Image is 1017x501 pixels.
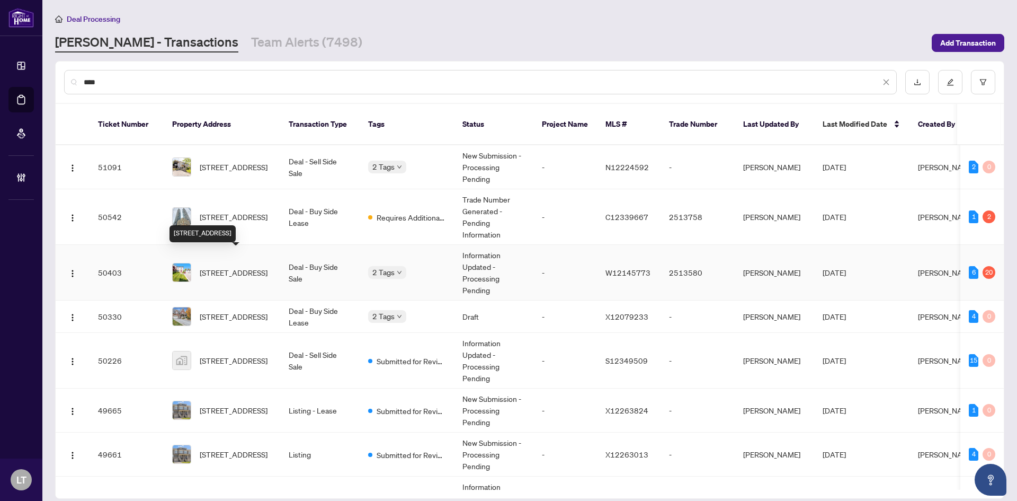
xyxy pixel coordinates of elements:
td: Deal - Sell Side Sale [280,333,360,389]
img: Logo [68,313,77,322]
span: 2 Tags [372,161,395,173]
td: 2513580 [661,245,735,301]
img: thumbnail-img [173,307,191,326]
td: Deal - Sell Side Sale [280,145,360,189]
div: 1 [969,404,978,417]
div: [STREET_ADDRESS] [169,225,236,242]
td: - [661,389,735,433]
td: 50226 [90,333,164,389]
span: down [397,314,402,319]
td: New Submission - Processing Pending [454,145,533,189]
button: Logo [64,402,81,419]
span: Requires Additional Docs [377,212,445,223]
span: [DATE] [823,212,846,222]
th: Transaction Type [280,104,360,145]
th: Last Modified Date [814,104,909,145]
span: [PERSON_NAME] [918,450,975,459]
td: - [533,301,597,333]
img: Logo [68,164,77,172]
span: [DATE] [823,356,846,365]
span: download [914,78,921,86]
td: Deal - Buy Side Lease [280,189,360,245]
img: Logo [68,214,77,222]
span: close [882,78,890,86]
span: [STREET_ADDRESS] [200,405,267,416]
span: [PERSON_NAME] [918,212,975,222]
span: Submitted for Review [377,405,445,417]
td: - [533,245,597,301]
span: down [397,164,402,170]
span: edit [947,78,954,86]
a: [PERSON_NAME] - Transactions [55,33,238,52]
td: Deal - Buy Side Lease [280,301,360,333]
span: [DATE] [823,312,846,321]
span: W12145773 [605,268,650,277]
td: [PERSON_NAME] [735,433,814,477]
div: 6 [969,266,978,279]
img: thumbnail-img [173,158,191,176]
td: - [661,301,735,333]
img: Logo [68,451,77,460]
td: 50542 [90,189,164,245]
img: Logo [68,357,77,366]
th: Status [454,104,533,145]
button: Logo [64,159,81,175]
td: - [661,145,735,189]
td: Listing [280,433,360,477]
button: Logo [64,352,81,369]
button: Open asap [975,464,1006,496]
span: [PERSON_NAME] [918,406,975,415]
span: [DATE] [823,450,846,459]
div: 0 [983,354,995,367]
span: X12263013 [605,450,648,459]
div: 15 [969,354,978,367]
th: Trade Number [661,104,735,145]
td: Deal - Buy Side Sale [280,245,360,301]
div: 4 [969,310,978,323]
span: home [55,15,63,23]
img: Logo [68,269,77,278]
span: [STREET_ADDRESS] [200,311,267,322]
td: New Submission - Processing Pending [454,433,533,477]
div: 4 [969,448,978,461]
td: [PERSON_NAME] [735,301,814,333]
span: [PERSON_NAME] [918,268,975,277]
td: 50403 [90,245,164,301]
span: Submitted for Review [377,449,445,461]
img: thumbnail-img [173,208,191,226]
button: Logo [64,264,81,281]
th: Last Updated By [735,104,814,145]
img: Logo [68,407,77,416]
span: [DATE] [823,406,846,415]
span: [STREET_ADDRESS] [200,449,267,460]
img: thumbnail-img [173,263,191,282]
td: - [533,389,597,433]
span: [PERSON_NAME] [918,162,975,172]
span: [PERSON_NAME] [918,356,975,365]
a: Team Alerts (7498) [251,33,362,52]
span: down [397,270,402,275]
div: 20 [983,266,995,279]
td: - [533,433,597,477]
td: [PERSON_NAME] [735,189,814,245]
div: 0 [983,404,995,417]
img: thumbnail-img [173,351,191,370]
span: filter [979,78,987,86]
span: S12349509 [605,356,648,365]
td: Trade Number Generated - Pending Information [454,189,533,245]
th: Created By [909,104,973,145]
span: [STREET_ADDRESS] [200,267,267,278]
td: [PERSON_NAME] [735,333,814,389]
td: - [533,333,597,389]
td: - [533,145,597,189]
span: N12224592 [605,162,649,172]
span: 2 Tags [372,266,395,278]
button: Logo [64,308,81,325]
span: Submitted for Review [377,355,445,367]
td: Draft [454,301,533,333]
div: 2 [983,210,995,223]
td: Listing - Lease [280,389,360,433]
div: 2 [969,161,978,173]
td: 51091 [90,145,164,189]
span: Last Modified Date [823,118,887,130]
